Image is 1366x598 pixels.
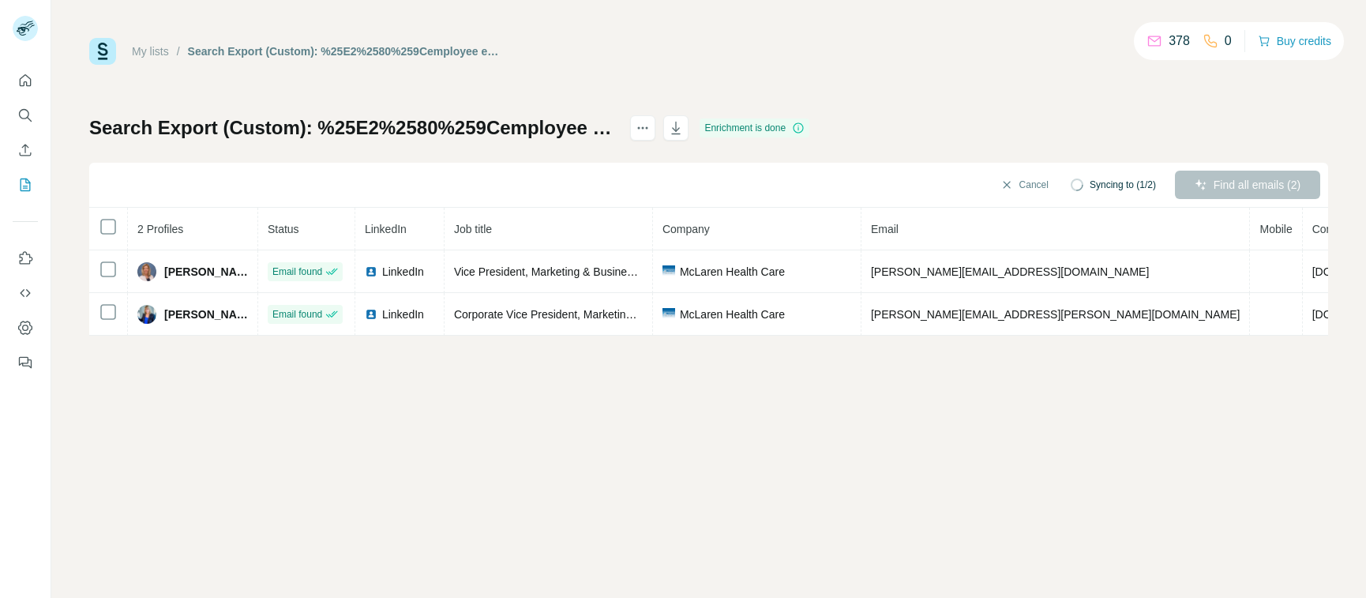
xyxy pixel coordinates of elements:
span: [PERSON_NAME] (. [164,264,248,280]
li: / [177,43,180,59]
img: LinkedIn logo [365,265,377,278]
span: McLaren Health Care [680,264,785,280]
span: Vice President, Marketing & Business Development [454,265,707,278]
img: Avatar [137,262,156,281]
button: Use Surfe on LinkedIn [13,244,38,273]
img: company-logo [662,308,675,321]
button: My lists [13,171,38,199]
img: Surfe Logo [89,38,116,65]
span: LinkedIn [365,223,407,235]
span: Job title [454,223,492,235]
button: Buy credits [1258,30,1331,52]
a: My lists [132,45,169,58]
div: Enrichment is done [700,118,809,137]
span: [PERSON_NAME][EMAIL_ADDRESS][DOMAIN_NAME] [871,265,1149,278]
h1: Search Export (Custom): %25E2%2580%259Cemployee experience%25E2%2580%259D OR %25E2%2580%259Cworkp... [89,115,616,141]
img: Avatar [137,305,156,324]
span: Email found [272,265,322,279]
img: LinkedIn logo [365,308,377,321]
button: Use Surfe API [13,279,38,307]
button: Cancel [989,171,1060,199]
span: [PERSON_NAME][EMAIL_ADDRESS][PERSON_NAME][DOMAIN_NAME] [871,308,1240,321]
span: Mobile [1259,223,1292,235]
span: LinkedIn [382,264,424,280]
img: company-logo [662,265,675,278]
span: [PERSON_NAME] [164,307,248,322]
p: 0 [1225,32,1232,51]
p: 378 [1169,32,1190,51]
span: Corporate Vice President, Marketing and Business Development [454,308,770,321]
span: Syncing to (1/2) [1090,178,1156,192]
span: Company [662,223,710,235]
span: Email [871,223,899,235]
button: actions [630,115,655,141]
span: McLaren Health Care [680,307,785,322]
div: Search Export (Custom): %25E2%2580%259Cemployee experience%25E2%2580%259D OR %25E2%2580%259Cworkp... [188,43,501,59]
button: Quick start [13,66,38,95]
button: Search [13,101,38,130]
span: 2 Profiles [137,223,183,235]
span: Email found [272,307,322,322]
button: Dashboard [13,314,38,342]
span: Status [268,223,299,235]
span: LinkedIn [382,307,424,322]
button: Feedback [13,348,38,377]
button: Enrich CSV [13,136,38,164]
